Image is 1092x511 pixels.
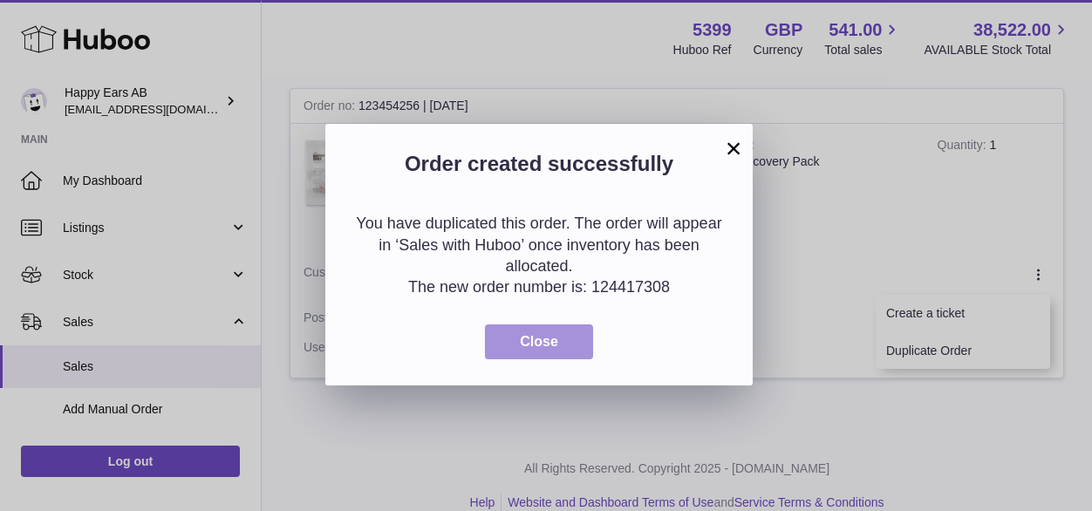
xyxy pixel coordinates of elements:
[351,276,727,297] p: The new order number is: 124417308
[485,324,593,360] button: Close
[351,150,727,187] h2: Order created successfully
[351,213,727,276] p: You have duplicated this order. The order will appear in ‘Sales with Huboo’ once inventory has be...
[520,334,558,349] span: Close
[723,138,744,159] button: ×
